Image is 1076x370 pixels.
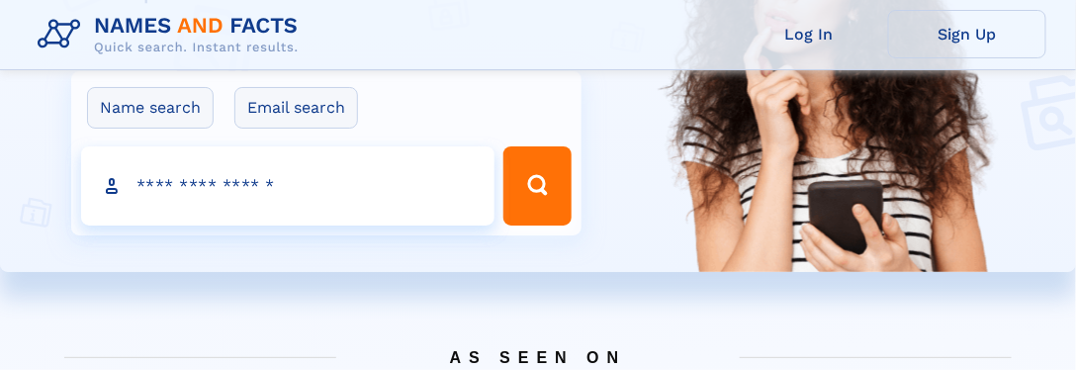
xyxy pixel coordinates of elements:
label: Name search [87,87,214,129]
input: search input [81,146,494,226]
a: Log In [730,10,888,58]
label: Email search [234,87,358,129]
img: Logo Names and Facts [30,8,314,61]
a: Sign Up [888,10,1046,58]
button: Search Button [503,146,572,226]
